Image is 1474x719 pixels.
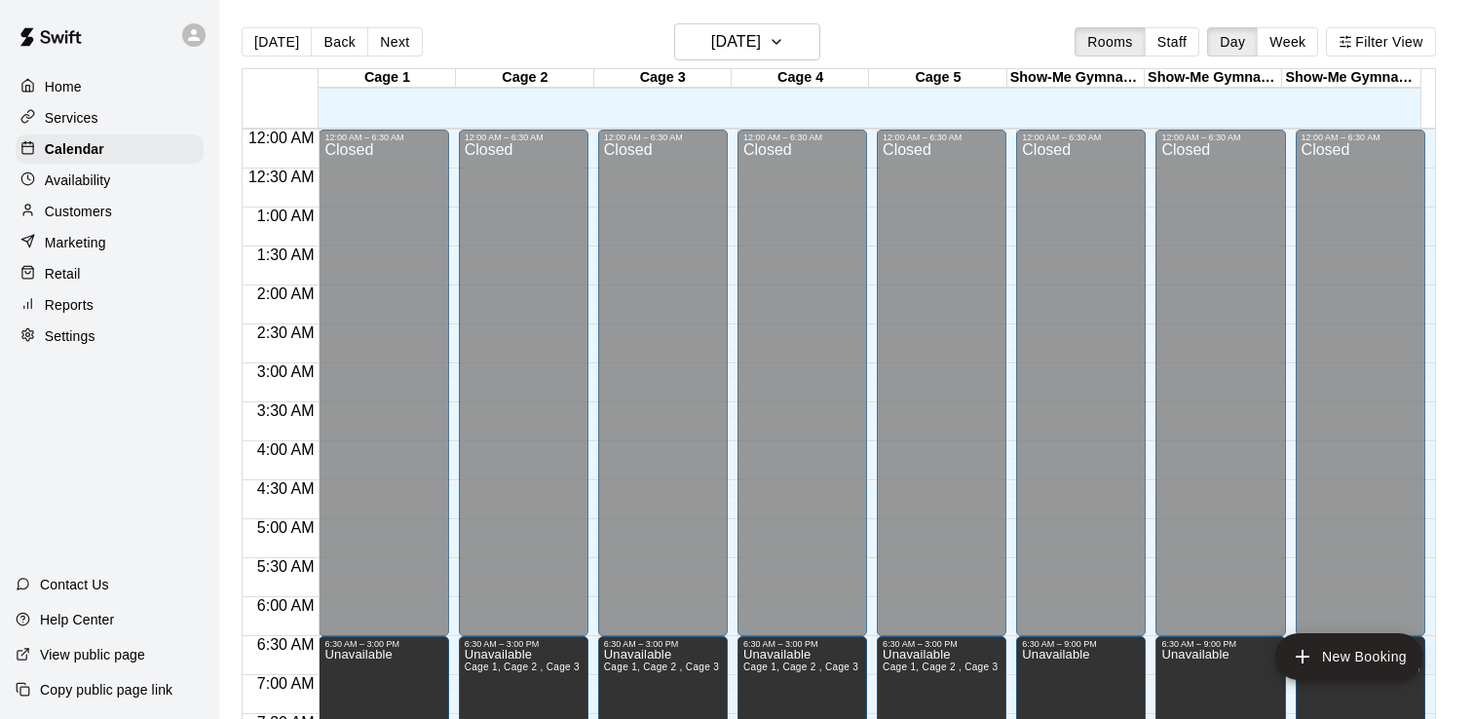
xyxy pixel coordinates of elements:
div: 12:00 AM – 6:30 AM [324,132,442,142]
p: Reports [45,295,94,315]
div: 6:30 AM – 9:00 PM [1022,639,1140,649]
p: Calendar [45,139,104,159]
span: Cage 1, Cage 2 , Cage 3 , Cage 4, Cage 5 [743,662,940,672]
div: Closed [1161,142,1279,643]
p: Customers [45,202,112,221]
div: 12:00 AM – 6:30 AM: Closed [1016,130,1146,636]
button: Staff [1145,27,1200,57]
div: Closed [604,142,722,643]
span: 12:30 AM [244,169,320,185]
div: Closed [883,142,1001,643]
a: Marketing [16,228,204,257]
div: 12:00 AM – 6:30 AM: Closed [1155,130,1285,636]
div: 12:00 AM – 6:30 AM: Closed [319,130,448,636]
p: View public page [40,645,145,664]
div: 12:00 AM – 6:30 AM: Closed [877,130,1006,636]
span: 7:00 AM [252,675,320,692]
a: Settings [16,322,204,351]
div: 12:00 AM – 6:30 AM: Closed [459,130,588,636]
button: add [1275,633,1422,680]
span: Cage 1, Cage 2 , Cage 3 , Cage 4, Cage 5 [883,662,1079,672]
div: Cage 2 [456,69,593,88]
span: 2:30 AM [252,324,320,341]
p: Home [45,77,82,96]
div: Cage 5 [869,69,1006,88]
div: Cage 4 [732,69,869,88]
div: Closed [465,142,583,643]
div: Show-Me Gymnastics Cage 2 [1145,69,1282,88]
p: Retail [45,264,81,284]
div: 12:00 AM – 6:30 AM: Closed [737,130,867,636]
div: 12:00 AM – 6:30 AM [604,132,722,142]
span: 12:00 AM [244,130,320,146]
div: 6:30 AM – 9:00 PM [1161,639,1279,649]
button: Back [311,27,368,57]
div: Show-Me Gymnastics Cage 1 [1007,69,1145,88]
div: Closed [1022,142,1140,643]
a: Calendar [16,134,204,164]
h6: [DATE] [711,28,761,56]
div: 6:30 AM – 3:00 PM [324,639,442,649]
p: Marketing [45,233,106,252]
button: Rooms [1075,27,1145,57]
div: 12:00 AM – 6:30 AM: Closed [1296,130,1425,636]
div: 12:00 AM – 6:30 AM: Closed [598,130,728,636]
a: Services [16,103,204,132]
div: 12:00 AM – 6:30 AM [1022,132,1140,142]
p: Settings [45,326,95,346]
div: Show-Me Gymnastics Cage 3 [1282,69,1419,88]
p: Copy public page link [40,680,172,700]
button: Day [1207,27,1258,57]
span: 4:00 AM [252,441,320,458]
div: 6:30 AM – 3:00 PM [465,639,583,649]
span: 4:30 AM [252,480,320,497]
button: Week [1257,27,1318,57]
div: Cage 3 [594,69,732,88]
div: 12:00 AM – 6:30 AM [743,132,861,142]
div: 12:00 AM – 6:30 AM [1302,132,1419,142]
span: 6:00 AM [252,597,320,614]
div: 12:00 AM – 6:30 AM [465,132,583,142]
span: 2:00 AM [252,285,320,302]
button: Next [367,27,422,57]
div: 6:30 AM – 3:00 PM [743,639,861,649]
div: 12:00 AM – 6:30 AM [883,132,1001,142]
a: Reports [16,290,204,320]
span: Cage 1, Cage 2 , Cage 3 , Cage 4, Cage 5 [465,662,661,672]
a: Home [16,72,204,101]
p: Services [45,108,98,128]
div: 6:30 AM – 3:00 PM [604,639,722,649]
p: Availability [45,170,111,190]
span: 3:30 AM [252,402,320,419]
div: Closed [1302,142,1419,643]
div: Closed [324,142,442,643]
span: Cage 1, Cage 2 , Cage 3 , Cage 4, Cage 5 [604,662,801,672]
span: 5:30 AM [252,558,320,575]
a: Retail [16,259,204,288]
a: Customers [16,197,204,226]
div: Cage 1 [319,69,456,88]
p: Contact Us [40,575,109,594]
span: 1:30 AM [252,246,320,263]
span: 3:00 AM [252,363,320,380]
div: 12:00 AM – 6:30 AM [1161,132,1279,142]
span: 6:30 AM [252,636,320,653]
span: 5:00 AM [252,519,320,536]
div: 6:30 AM – 3:00 PM [883,639,1001,649]
div: Closed [743,142,861,643]
p: Help Center [40,610,114,629]
button: [DATE] [242,27,312,57]
button: Filter View [1326,27,1435,57]
button: [DATE] [674,23,820,60]
a: Availability [16,166,204,195]
span: 1:00 AM [252,208,320,224]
